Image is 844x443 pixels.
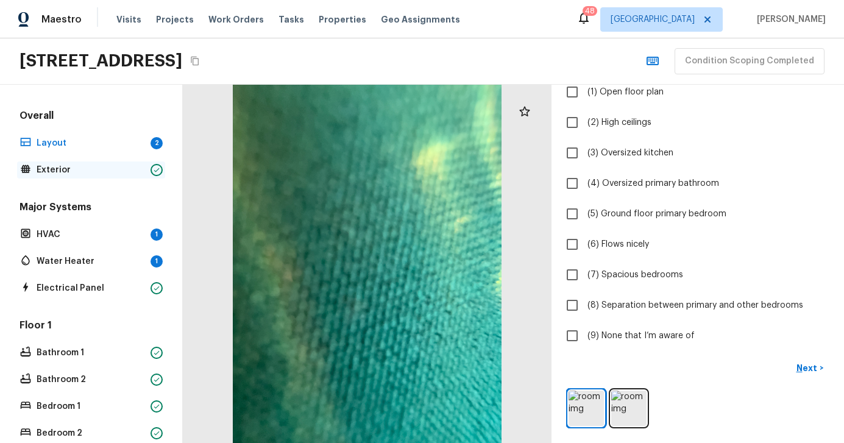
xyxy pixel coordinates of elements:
span: (6) Flows nicely [587,238,649,250]
span: Visits [116,13,141,26]
p: Bathroom 2 [37,374,146,386]
p: Water Heater [37,255,146,268]
span: (2) High ceilings [587,116,651,129]
span: Projects [156,13,194,26]
span: (4) Oversized primary bathroom [587,177,719,190]
h5: Major Systems [17,200,165,216]
span: (1) Open floor plan [587,86,664,98]
button: Next> [790,358,829,378]
div: 1 [151,229,163,241]
span: Geo Assignments [381,13,460,26]
span: (7) Spacious bedrooms [587,269,683,281]
span: (8) Separation between primary and other bedrooms [587,299,803,311]
p: Bathroom 1 [37,347,146,359]
p: Exterior [37,164,146,176]
button: Copy Address [187,53,203,69]
span: [PERSON_NAME] [752,13,826,26]
p: Bedroom 2 [37,427,146,439]
span: Work Orders [208,13,264,26]
h2: [STREET_ADDRESS] [20,50,182,72]
span: [GEOGRAPHIC_DATA] [611,13,695,26]
img: room img [569,391,604,426]
div: 1 [151,255,163,268]
span: Tasks [278,15,304,24]
span: (9) None that I’m aware of [587,330,695,342]
h5: Overall [17,109,165,125]
p: Bedroom 1 [37,400,146,413]
div: 2 [151,137,163,149]
p: Layout [37,137,146,149]
img: room img [611,391,647,426]
p: Next [796,362,820,374]
span: Properties [319,13,366,26]
h5: Floor 1 [17,319,165,335]
span: Maestro [41,13,82,26]
span: (3) Oversized kitchen [587,147,673,159]
span: (5) Ground floor primary bedroom [587,208,726,220]
p: Electrical Panel [37,282,146,294]
p: HVAC [37,229,146,241]
div: 48 [585,5,595,17]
